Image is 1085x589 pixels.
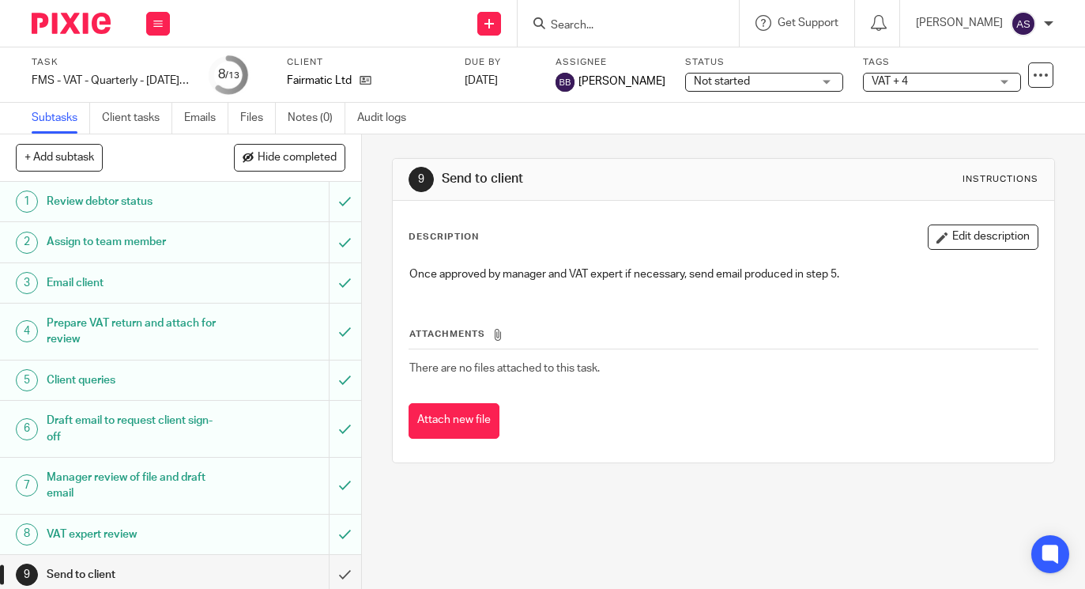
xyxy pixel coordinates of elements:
[47,563,224,587] h1: Send to client
[409,266,1038,282] p: Once approved by manager and VAT expert if necessary, send email produced in step 5.
[16,523,38,546] div: 8
[47,230,224,254] h1: Assign to team member
[409,231,479,244] p: Description
[47,466,224,506] h1: Manager review of file and draft email
[47,409,224,449] h1: Draft email to request client sign-off
[102,103,172,134] a: Client tasks
[47,271,224,295] h1: Email client
[16,191,38,213] div: 1
[863,56,1021,69] label: Tags
[47,190,224,213] h1: Review debtor status
[47,368,224,392] h1: Client queries
[234,144,345,171] button: Hide completed
[32,103,90,134] a: Subtasks
[240,103,276,134] a: Files
[16,474,38,496] div: 7
[16,272,38,294] div: 3
[963,173,1038,186] div: Instructions
[694,76,750,87] span: Not started
[556,56,665,69] label: Assignee
[409,330,485,338] span: Attachments
[16,232,38,254] div: 2
[578,74,665,89] span: [PERSON_NAME]
[47,523,224,546] h1: VAT expert review
[442,171,757,187] h1: Send to client
[409,403,499,439] button: Attach new file
[32,73,190,89] div: FMS - VAT - Quarterly - June - August, 2025
[556,73,575,92] img: svg%3E
[32,73,190,89] div: FMS - VAT - Quarterly - [DATE] - [DATE]
[685,56,843,69] label: Status
[16,564,38,586] div: 9
[1011,11,1036,36] img: svg%3E
[872,76,908,87] span: VAT + 4
[32,13,111,34] img: Pixie
[357,103,418,134] a: Audit logs
[47,311,224,352] h1: Prepare VAT return and attach for review
[225,71,239,80] small: /13
[465,75,498,86] span: [DATE]
[549,19,691,33] input: Search
[218,66,239,84] div: 8
[16,418,38,440] div: 6
[32,56,190,69] label: Task
[409,167,434,192] div: 9
[288,103,345,134] a: Notes (0)
[16,144,103,171] button: + Add subtask
[916,15,1003,31] p: [PERSON_NAME]
[778,17,838,28] span: Get Support
[409,363,600,374] span: There are no files attached to this task.
[287,73,352,89] p: Fairmatic Ltd
[16,369,38,391] div: 5
[258,152,337,164] span: Hide completed
[16,320,38,342] div: 4
[928,225,1038,250] button: Edit description
[465,56,536,69] label: Due by
[184,103,228,134] a: Emails
[287,56,445,69] label: Client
